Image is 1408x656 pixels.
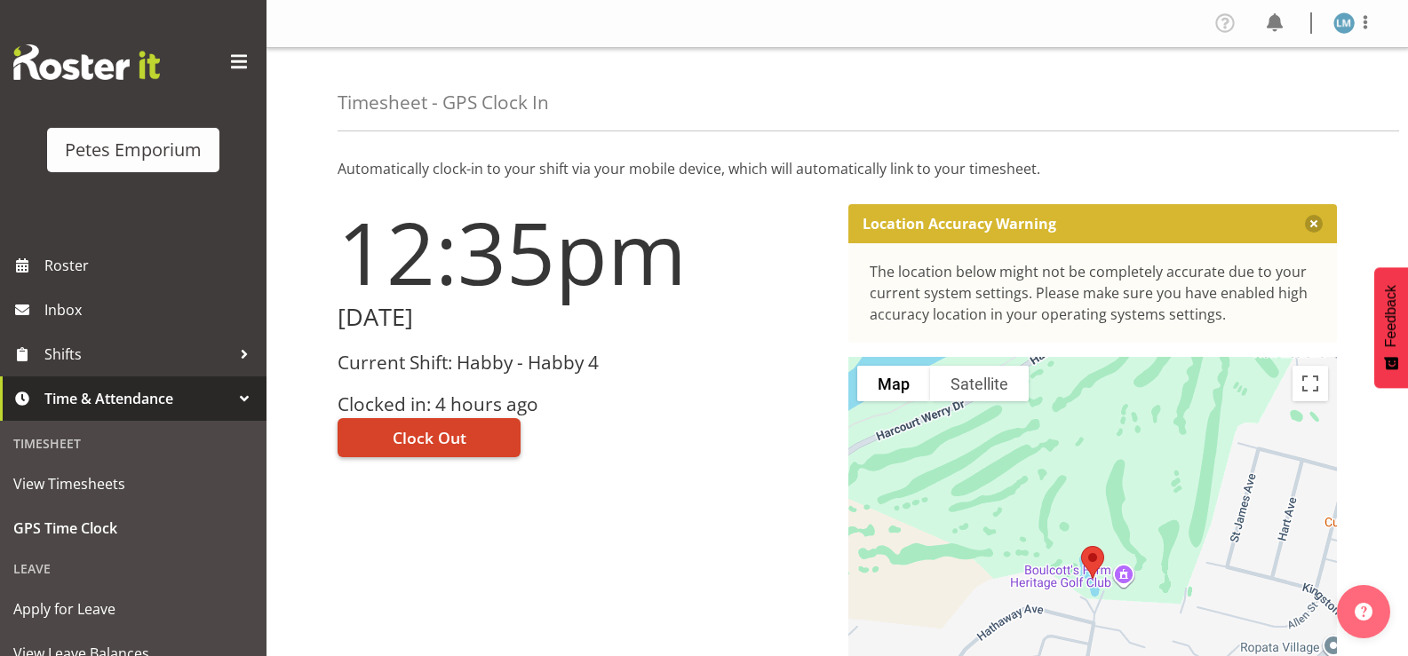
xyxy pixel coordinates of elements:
[4,506,262,550] a: GPS Time Clock
[393,426,466,449] span: Clock Out
[44,252,258,279] span: Roster
[65,137,202,163] div: Petes Emporium
[4,462,262,506] a: View Timesheets
[338,158,1337,179] p: Automatically clock-in to your shift via your mobile device, which will automatically link to you...
[1374,267,1408,388] button: Feedback - Show survey
[930,366,1029,401] button: Show satellite imagery
[13,44,160,80] img: Rosterit website logo
[1333,12,1355,34] img: lianne-morete5410.jpg
[338,92,549,113] h4: Timesheet - GPS Clock In
[4,425,262,462] div: Timesheet
[338,204,827,300] h1: 12:35pm
[13,596,253,622] span: Apply for Leave
[1293,366,1328,401] button: Toggle fullscreen view
[4,550,262,587] div: Leave
[338,352,827,373] h3: Current Shift: Habby - Habby 4
[1355,603,1372,620] img: help-xxl-2.png
[13,515,253,541] span: GPS Time Clock
[13,470,253,497] span: View Timesheets
[44,341,231,368] span: Shifts
[338,418,521,457] button: Clock Out
[44,385,231,412] span: Time & Attendance
[4,587,262,631] a: Apply for Leave
[1305,215,1323,233] button: Close message
[870,261,1317,325] div: The location below might not be completely accurate due to your current system settings. Please m...
[857,366,930,401] button: Show street map
[1383,285,1399,347] span: Feedback
[863,215,1056,233] p: Location Accuracy Warning
[338,394,827,415] h3: Clocked in: 4 hours ago
[338,304,827,331] h2: [DATE]
[44,296,258,323] span: Inbox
